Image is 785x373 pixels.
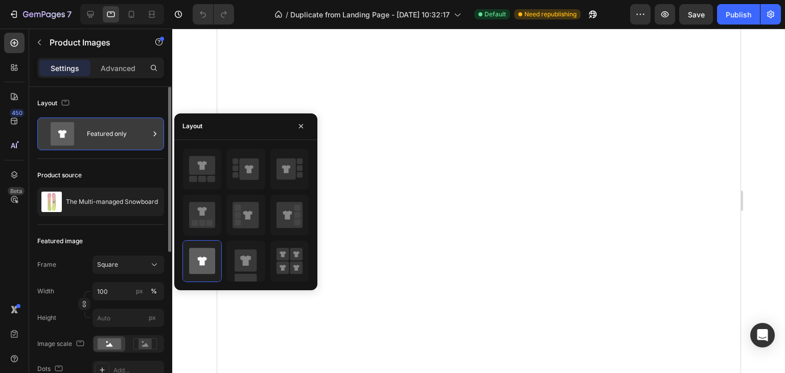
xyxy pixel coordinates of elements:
[136,287,143,296] div: px
[93,282,164,300] input: px%
[524,10,576,19] span: Need republishing
[37,337,86,351] div: Image scale
[193,4,234,25] div: Undo/Redo
[50,36,136,49] p: Product Images
[688,10,705,19] span: Save
[37,287,54,296] label: Width
[37,313,56,322] label: Height
[133,285,146,297] button: %
[41,192,62,212] img: product feature img
[717,4,760,25] button: Publish
[4,4,76,25] button: 7
[66,198,158,205] p: The Multi-managed Snowboard
[182,122,202,131] div: Layout
[149,314,156,321] span: px
[290,9,450,20] span: Duplicate from Landing Page - [DATE] 10:32:17
[484,10,506,19] span: Default
[217,29,741,373] iframe: Design area
[51,63,79,74] p: Settings
[151,287,157,296] div: %
[93,255,164,274] button: Square
[97,260,118,269] span: Square
[37,260,56,269] label: Frame
[67,8,72,20] p: 7
[37,97,72,110] div: Layout
[10,109,25,117] div: 450
[750,323,775,347] div: Open Intercom Messenger
[679,4,713,25] button: Save
[93,309,164,327] input: px
[148,285,160,297] button: px
[8,187,25,195] div: Beta
[37,237,83,246] div: Featured image
[286,9,288,20] span: /
[101,63,135,74] p: Advanced
[37,171,82,180] div: Product source
[726,9,751,20] div: Publish
[87,122,149,146] div: Featured only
